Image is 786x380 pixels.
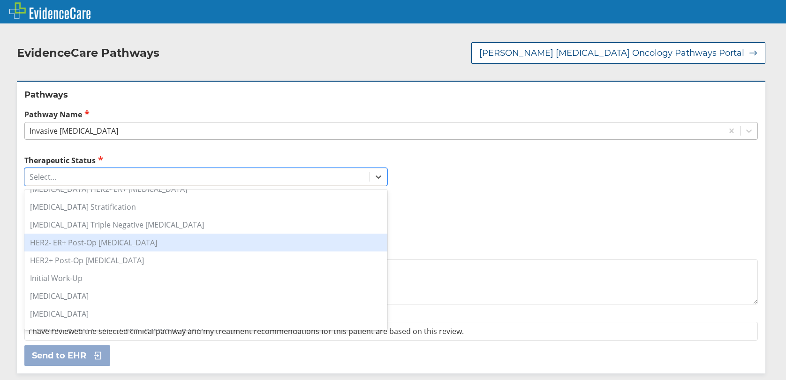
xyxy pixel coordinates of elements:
[24,305,387,323] div: [MEDICAL_DATA]
[24,323,387,341] div: [MEDICAL_DATA] 1st Line HER2+ [MEDICAL_DATA]
[24,216,387,234] div: [MEDICAL_DATA] Triple Negative [MEDICAL_DATA]
[30,172,56,182] div: Select...
[24,155,387,166] label: Therapeutic Status
[24,287,387,305] div: [MEDICAL_DATA]
[24,345,110,366] button: Send to EHR
[479,47,744,59] span: [PERSON_NAME] [MEDICAL_DATA] Oncology Pathways Portal
[24,251,387,269] div: HER2+ Post-Op [MEDICAL_DATA]
[24,247,758,257] label: Additional Details
[24,234,387,251] div: HER2- ER+ Post-Op [MEDICAL_DATA]
[30,126,118,136] div: Invasive [MEDICAL_DATA]
[9,2,91,19] img: EvidenceCare
[24,269,387,287] div: Initial Work-Up
[17,46,159,60] h2: EvidenceCare Pathways
[24,109,758,120] label: Pathway Name
[471,42,765,64] button: [PERSON_NAME] [MEDICAL_DATA] Oncology Pathways Portal
[24,89,758,100] h2: Pathways
[29,326,464,336] span: I have reviewed the selected clinical pathway and my treatment recommendations for this patient a...
[24,198,387,216] div: [MEDICAL_DATA] Stratification
[32,350,86,361] span: Send to EHR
